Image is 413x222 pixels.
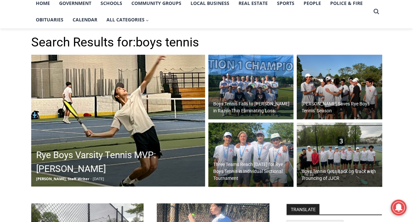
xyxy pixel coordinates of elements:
img: (PHOTO: The Rye Boys Tennis Team from Wednesday, May 7. Contributed.) [297,123,382,187]
span: Intern @ [DOMAIN_NAME] [172,66,305,80]
a: Obituaries [31,12,68,28]
a: Intern @ [DOMAIN_NAME] [158,64,318,82]
span: boys tennis [136,35,199,49]
div: "The first chef I interviewed talked about coming to [GEOGRAPHIC_DATA] from [GEOGRAPHIC_DATA] in ... [166,0,310,64]
h2: Rye Boys Varsity Tennis MVP: [PERSON_NAME] [36,148,203,176]
div: 6 [77,56,80,62]
h2: Boys Tennis Falls to [PERSON_NAME] in Razor-Thin Eliminating Loss [213,100,292,114]
span: - [90,176,92,181]
a: Boys Tennis Falls to [PERSON_NAME] in Razor-Thin Eliminating Loss [208,55,294,119]
div: 3 [69,56,72,62]
a: Three Teams Reach [DATE] for Rye Boys Tennis in Individual Sectional Tournament [208,123,294,187]
span: [DATE] [93,176,104,181]
img: (PHOTO: Rye Boys Tennis' Luke Gordon is swarmed by teammates after a supertiebreaker win to push ... [297,55,382,119]
span: [PERSON_NAME], Staff Writer [36,176,89,181]
a: Boys Tennis Gets Back on Track with Trouncing of JJCR [297,123,382,187]
h2: Boys Tennis Gets Back on Track with Trouncing of JJCR [302,168,380,182]
button: View Search Form [370,6,382,17]
h4: [PERSON_NAME] Read Sanctuary Fall Fest: [DATE] [5,66,84,81]
img: (PHOTO: Rye Boys Tennis' four best doubles players. L to R: Lou Kim-Reuter, Filip Glitterstam, Al... [208,123,294,187]
h1: Search Results for: [31,35,382,50]
a: Rye Boys Varsity Tennis MVP: [PERSON_NAME] [PERSON_NAME], Staff Writer - [DATE] [31,55,205,186]
a: [PERSON_NAME] Saves Rye Boys Tennis’ Season [297,55,382,119]
button: Child menu of All Categories [102,12,154,28]
div: Face Painting [69,19,92,54]
img: (PHOTO: The Rye Boys Tennis team at round two of the 2025 Section 1 Tournament. Contributed.) [208,55,294,119]
h2: Three Teams Reach [DATE] for Rye Boys Tennis in Individual Sectional Tournament [213,161,292,182]
h2: [PERSON_NAME] Saves Rye Boys Tennis’ Season [302,100,380,114]
a: [PERSON_NAME] Read Sanctuary Fall Fest: [DATE] [0,66,95,82]
a: Calendar [68,12,102,28]
div: / [73,56,75,62]
strong: TRANSLATE [287,204,319,214]
img: (PHOTO: Rye Boys Varsity Tennis' 2025 MVP: Alex Gordon. Contributed.) [31,55,205,186]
